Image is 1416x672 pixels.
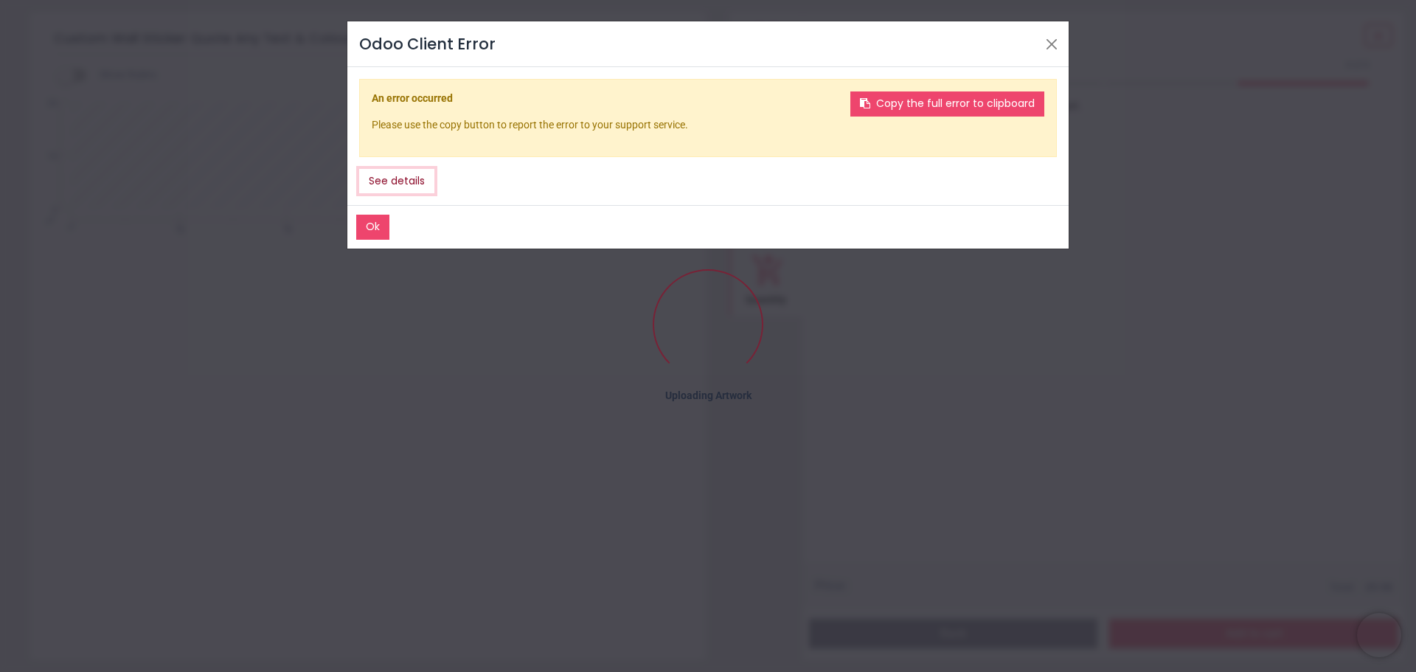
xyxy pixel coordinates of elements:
button: Copy the full error to clipboard [850,91,1044,117]
p: Please use the copy button to report the error to your support service. [372,118,1044,133]
b: An error occurred [372,92,453,104]
h4: Odoo Client Error [359,33,496,55]
button: See details [359,169,434,194]
button: Ok [356,215,389,240]
button: Close [1041,33,1063,55]
iframe: Brevo live chat [1357,613,1401,657]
